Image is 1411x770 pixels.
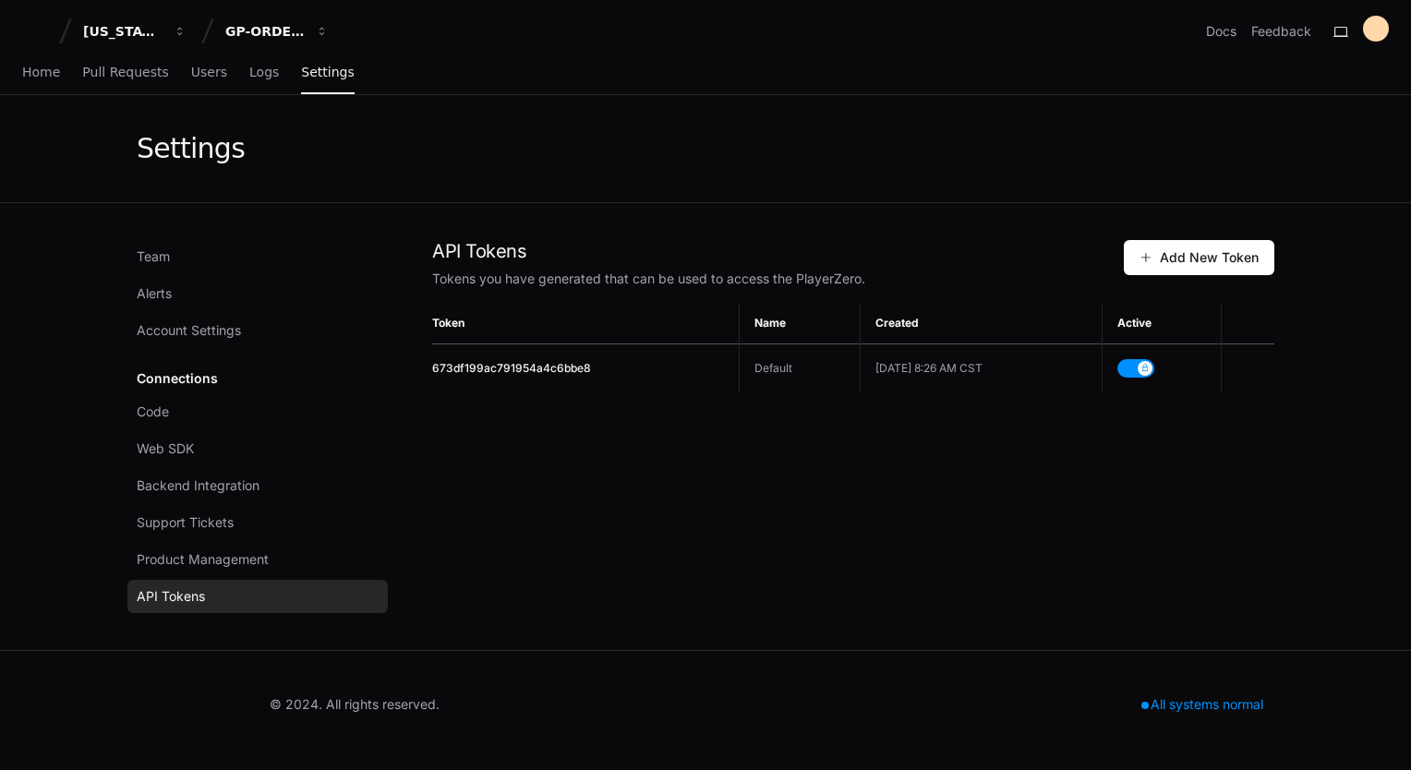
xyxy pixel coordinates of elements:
[137,476,259,495] span: Backend Integration
[137,132,245,165] div: Settings
[22,52,60,94] a: Home
[249,52,279,94] a: Logs
[1103,303,1222,344] th: Active
[137,587,205,606] span: API Tokens
[137,247,170,266] span: Team
[270,695,440,714] div: © 2024. All rights reserved.
[249,66,279,78] span: Logs
[1130,692,1274,717] div: All systems normal
[127,277,388,310] a: Alerts
[301,52,354,94] a: Settings
[137,403,169,421] span: Code
[860,303,1103,344] th: Created
[432,303,740,344] th: Token
[82,52,168,94] a: Pull Requests
[218,15,336,48] button: GP-ORDERCONNECT
[740,344,861,393] td: Default
[1251,22,1311,41] button: Feedback
[1206,22,1236,41] a: Docs
[137,284,172,303] span: Alerts
[1140,248,1259,267] span: Add New Token
[127,580,388,613] a: API Tokens
[127,240,388,273] a: Team
[860,344,1103,393] td: [DATE] 8:26 AM CST
[127,395,388,428] a: Code
[127,543,388,576] a: Product Management
[137,550,269,569] span: Product Management
[301,66,354,78] span: Settings
[191,66,227,78] span: Users
[740,303,861,344] th: Name
[82,66,168,78] span: Pull Requests
[22,66,60,78] span: Home
[76,15,194,48] button: [US_STATE] Pacific
[137,321,241,340] span: Account Settings
[127,314,388,347] a: Account Settings
[127,432,388,465] a: Web SDK
[225,22,305,41] div: GP-ORDERCONNECT
[432,240,1124,262] h1: API Tokens
[137,439,194,458] span: Web SDK
[432,361,591,375] span: 673df199ac791954a4c6bbe8
[191,52,227,94] a: Users
[1124,240,1274,275] button: Add New Token
[127,469,388,502] a: Backend Integration
[127,506,388,539] a: Support Tickets
[137,513,234,532] span: Support Tickets
[83,22,163,41] div: [US_STATE] Pacific
[432,270,1124,288] p: Tokens you have generated that can be used to access the PlayerZero.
